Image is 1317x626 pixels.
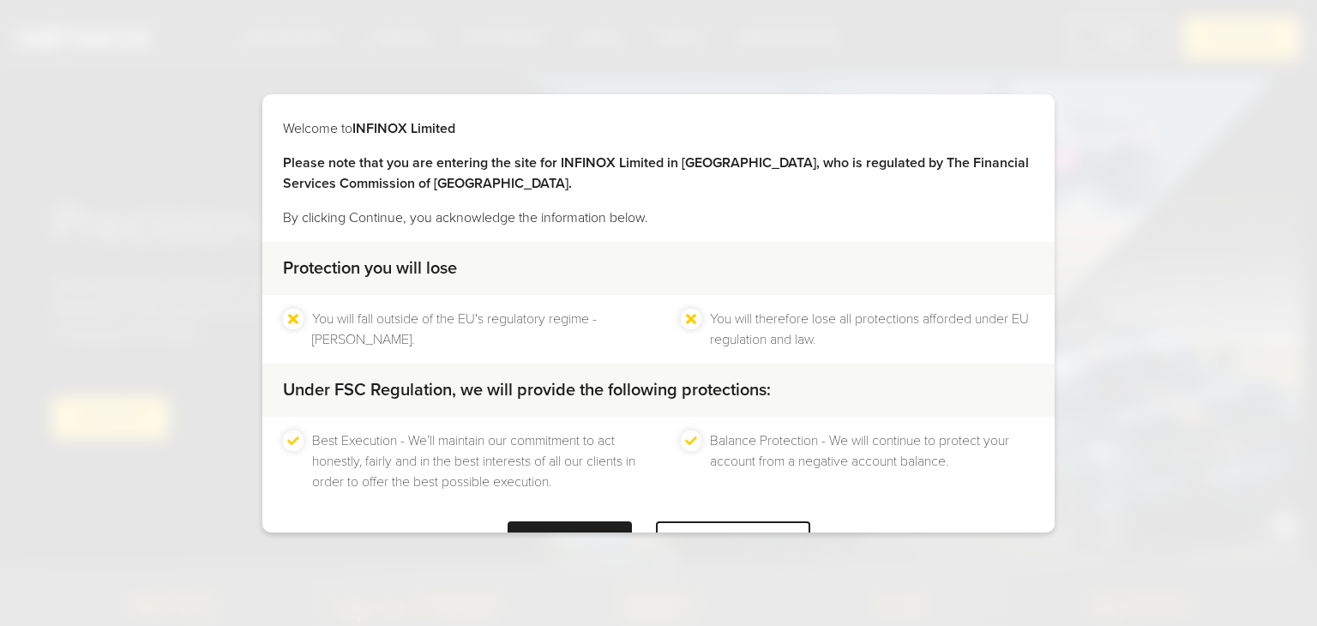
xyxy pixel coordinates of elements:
div: LEAVE WEBSITE [656,521,810,563]
p: By clicking Continue, you acknowledge the information below. [283,208,1034,228]
li: You will fall outside of the EU's regulatory regime - [PERSON_NAME]. [312,309,636,350]
strong: INFINOX Limited [352,120,455,137]
strong: Please note that you are entering the site for INFINOX Limited in [GEOGRAPHIC_DATA], who is regul... [283,154,1029,192]
li: Best Execution - We’ll maintain our commitment to act honestly, fairly and in the best interests ... [312,430,636,492]
p: Welcome to [283,118,1034,139]
strong: Protection you will lose [283,258,457,279]
li: Balance Protection - We will continue to protect your account from a negative account balance. [710,430,1034,492]
div: CONTINUE [508,521,632,563]
strong: Under FSC Regulation, we will provide the following protections: [283,380,771,400]
li: You will therefore lose all protections afforded under EU regulation and law. [710,309,1034,350]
